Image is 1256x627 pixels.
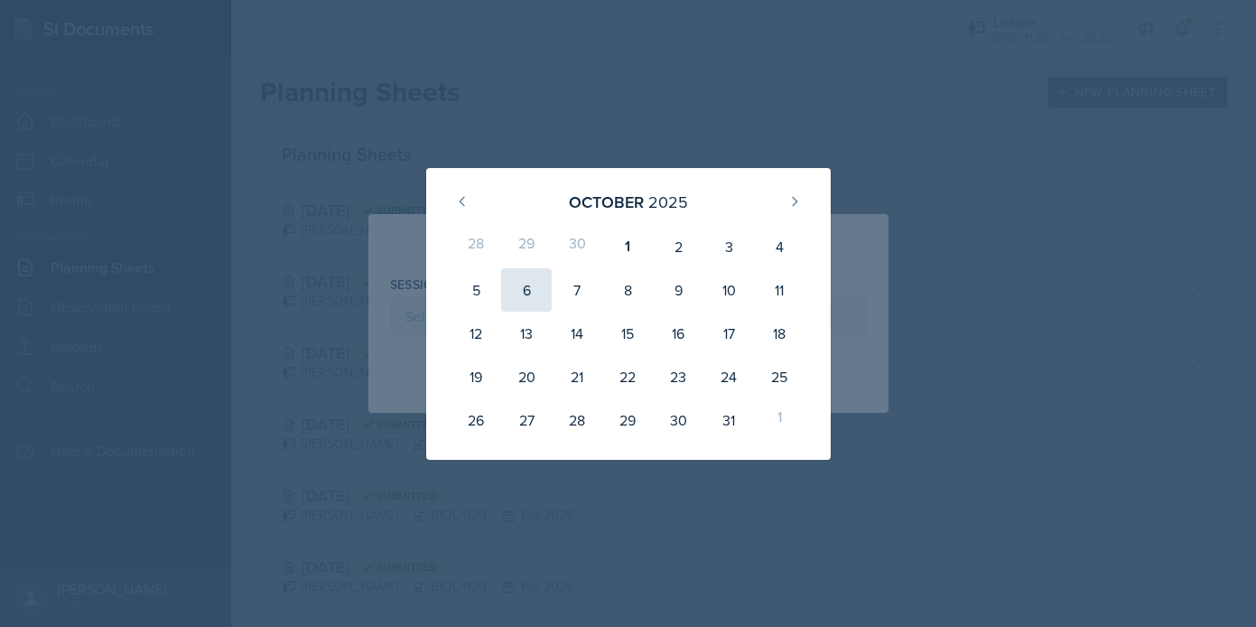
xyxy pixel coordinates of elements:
div: 17 [703,312,754,355]
div: 16 [653,312,703,355]
div: 29 [602,398,653,442]
div: 3 [703,225,754,268]
div: 9 [653,268,703,312]
div: 29 [501,225,552,268]
div: 21 [552,355,602,398]
div: 25 [754,355,805,398]
div: 26 [451,398,502,442]
div: 28 [552,398,602,442]
div: 11 [754,268,805,312]
div: 12 [451,312,502,355]
div: 28 [451,225,502,268]
div: 18 [754,312,805,355]
div: 23 [653,355,703,398]
div: 31 [703,398,754,442]
div: 1 [602,225,653,268]
div: October [569,190,644,214]
div: 24 [703,355,754,398]
div: 30 [552,225,602,268]
div: 27 [501,398,552,442]
div: 2025 [648,190,688,214]
div: 6 [501,268,552,312]
div: 30 [653,398,703,442]
div: 8 [602,268,653,312]
div: 4 [754,225,805,268]
div: 19 [451,355,502,398]
div: 10 [703,268,754,312]
div: 13 [501,312,552,355]
div: 14 [552,312,602,355]
div: 22 [602,355,653,398]
div: 20 [501,355,552,398]
div: 5 [451,268,502,312]
div: 15 [602,312,653,355]
div: 7 [552,268,602,312]
div: 1 [754,398,805,442]
div: 2 [653,225,703,268]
